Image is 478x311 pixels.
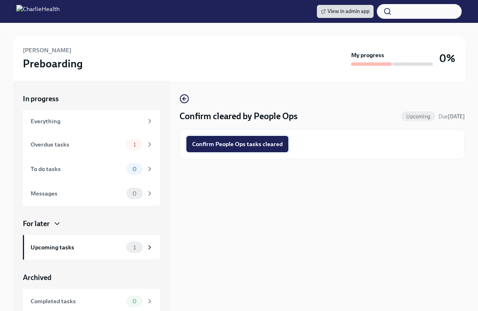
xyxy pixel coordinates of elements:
strong: [DATE] [448,113,465,120]
a: For later [23,219,160,229]
a: Overdue tasks1 [23,132,160,157]
span: 1 [128,244,141,251]
a: Everything [23,110,160,132]
span: Due [438,113,465,120]
a: In progress [23,94,160,104]
h6: [PERSON_NAME] [23,46,71,55]
span: Confirm People Ops tasks cleared [192,140,283,148]
h3: 0% [439,51,455,66]
div: Messages [31,189,123,198]
a: View in admin app [317,5,374,18]
img: CharlieHealth [16,5,60,18]
a: Messages0 [23,181,160,206]
strong: My progress [351,51,384,59]
div: Overdue tasks [31,140,123,149]
span: 0 [128,191,142,197]
span: View in admin app [321,7,370,16]
span: 0 [128,298,142,304]
h3: Preboarding [23,56,83,71]
div: Upcoming tasks [31,243,123,252]
div: Completed tasks [31,297,123,306]
h4: Confirm cleared by People Ops [179,110,298,122]
span: 0 [128,166,142,172]
div: For later [23,219,50,229]
span: October 4th, 2025 09:00 [438,113,465,120]
div: To do tasks [31,164,123,173]
a: To do tasks0 [23,157,160,181]
span: 1 [128,142,141,148]
span: Upcoming [401,113,435,120]
div: Everything [31,117,143,126]
a: Archived [23,273,160,282]
a: Upcoming tasks1 [23,235,160,260]
button: Confirm People Ops tasks cleared [186,136,288,152]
